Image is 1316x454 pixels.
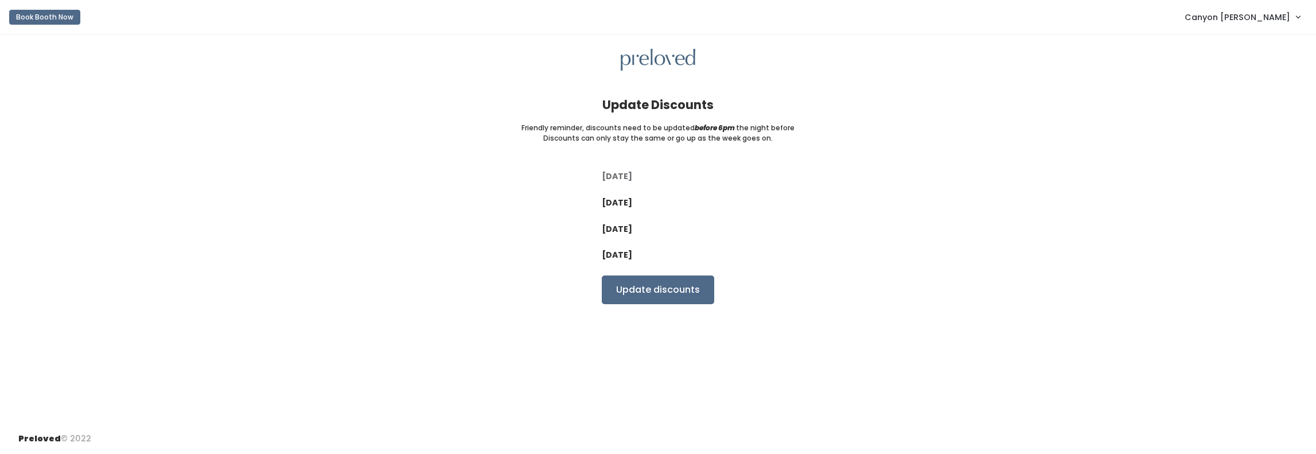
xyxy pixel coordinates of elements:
label: [DATE] [602,197,632,209]
a: Book Booth Now [9,5,80,30]
h4: Update Discounts [602,98,714,111]
span: Preloved [18,433,61,444]
label: [DATE] [602,249,632,261]
img: preloved logo [621,49,695,71]
span: Canyon [PERSON_NAME] [1185,11,1290,24]
label: [DATE] [602,223,632,235]
small: Discounts can only stay the same or go up as the week goes on. [543,133,773,143]
small: Friendly reminder, discounts need to be updated the night before [521,123,795,133]
label: [DATE] [602,170,632,183]
i: before 6pm [695,123,735,133]
a: Canyon [PERSON_NAME] [1173,5,1311,29]
input: Update discounts [602,275,714,304]
div: © 2022 [18,424,91,445]
button: Book Booth Now [9,10,80,25]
